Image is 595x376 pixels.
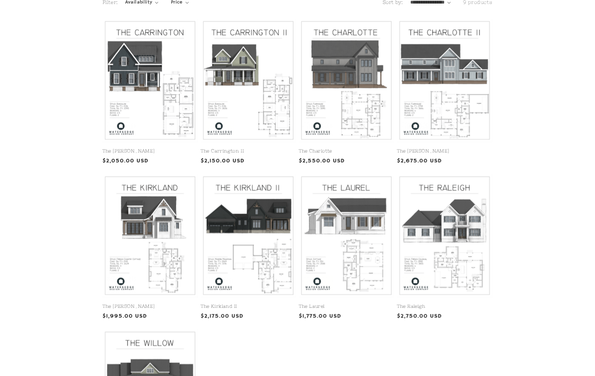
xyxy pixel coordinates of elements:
[201,304,296,310] a: The Kirkland II
[201,148,296,154] a: The Carrington II
[102,148,198,154] a: The [PERSON_NAME]
[102,304,198,310] a: The [PERSON_NAME]
[397,148,493,154] a: The [PERSON_NAME]
[299,148,394,154] a: The Charlotte
[397,304,493,310] a: The Raleigh
[299,304,394,310] a: The Laurel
